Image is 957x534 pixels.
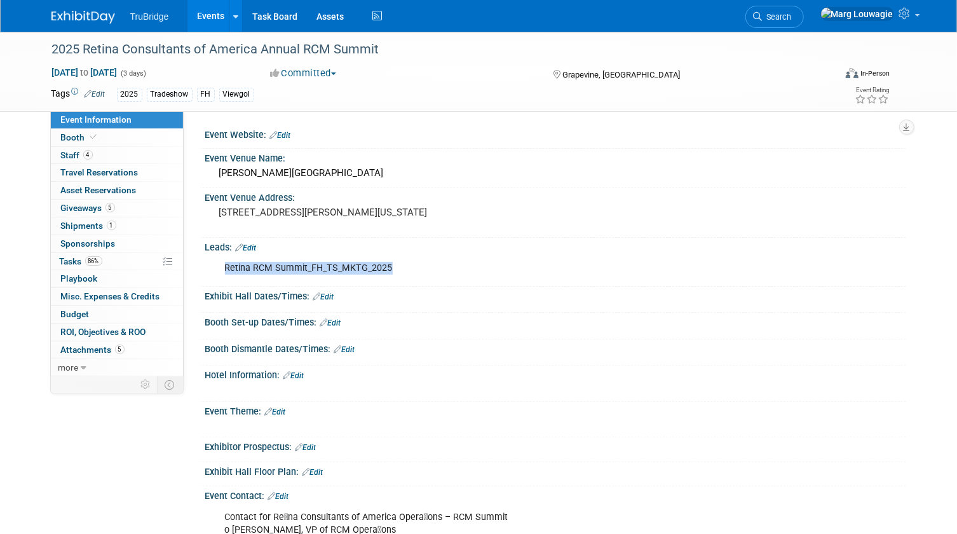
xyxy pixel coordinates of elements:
[51,288,183,305] a: Misc. Expenses & Credits
[61,114,132,125] span: Event Information
[313,292,334,301] a: Edit
[61,291,160,301] span: Misc. Expenses & Credits
[205,486,906,503] div: Event Contact:
[61,309,90,319] span: Budget
[51,11,115,24] img: ExhibitDay
[205,437,906,454] div: Exhibitor Prospectus:
[268,492,289,501] a: Edit
[85,256,102,266] span: 86%
[205,287,906,303] div: Exhibit Hall Dates/Times:
[205,339,906,356] div: Booth Dismantle Dates/Times:
[295,443,316,452] a: Edit
[51,200,183,217] a: Giveaways5
[51,253,183,270] a: Tasks86%
[51,341,183,359] a: Attachments5
[51,182,183,199] a: Asset Reservations
[60,256,102,266] span: Tasks
[107,221,116,230] span: 1
[51,111,183,128] a: Event Information
[61,273,98,284] span: Playbook
[270,131,291,140] a: Edit
[61,150,93,160] span: Staff
[846,68,859,78] img: Format-Inperson.png
[91,133,97,140] i: Booth reservation complete
[216,256,770,281] div: Retina RCM Summit_FH_TS_MKTG_2025
[205,188,906,204] div: Event Venue Address:
[115,345,125,354] span: 5
[157,376,183,393] td: Toggle Event Tabs
[215,163,897,183] div: [PERSON_NAME][GEOGRAPHIC_DATA]
[51,324,183,341] a: ROI, Objectives & ROO
[51,164,183,181] a: Travel Reservations
[236,243,257,252] a: Edit
[283,371,304,380] a: Edit
[79,67,91,78] span: to
[860,69,890,78] div: In-Person
[320,318,341,327] a: Edit
[51,359,183,376] a: more
[105,203,115,212] span: 5
[51,67,118,78] span: [DATE] [DATE]
[61,185,137,195] span: Asset Reservations
[51,235,183,252] a: Sponsorships
[205,313,906,329] div: Booth Set-up Dates/Times:
[48,38,819,61] div: 2025 Retina Consultants of America Annual RCM Summit
[117,88,142,101] div: 2025
[562,70,680,79] span: Grapevine, [GEOGRAPHIC_DATA]
[219,207,484,218] pre: [STREET_ADDRESS][PERSON_NAME][US_STATE]
[334,345,355,354] a: Edit
[85,90,105,99] a: Edit
[61,327,146,337] span: ROI, Objectives & ROO
[197,88,215,101] div: FH
[302,468,323,477] a: Edit
[61,132,100,142] span: Booth
[205,238,906,254] div: Leads:
[820,7,894,21] img: Marg Louwagie
[745,6,804,28] a: Search
[135,376,158,393] td: Personalize Event Tab Strip
[58,362,79,373] span: more
[61,221,116,231] span: Shipments
[120,69,147,78] span: (3 days)
[51,147,183,164] a: Staff4
[51,306,183,323] a: Budget
[205,149,906,165] div: Event Venue Name:
[61,345,125,355] span: Attachments
[51,270,183,287] a: Playbook
[205,125,906,142] div: Event Website:
[219,88,254,101] div: Viewgol
[205,402,906,418] div: Event Theme:
[763,12,792,22] span: Search
[205,462,906,479] div: Exhibit Hall Floor Plan:
[130,11,169,22] span: TruBridge
[61,167,139,177] span: Travel Reservations
[51,217,183,235] a: Shipments1
[83,150,93,160] span: 4
[61,238,116,249] span: Sponsorships
[766,66,890,85] div: Event Format
[51,129,183,146] a: Booth
[855,87,890,93] div: Event Rating
[265,407,286,416] a: Edit
[266,67,341,80] button: Committed
[205,366,906,382] div: Hotel Information:
[147,88,193,101] div: Tradeshow
[51,87,105,102] td: Tags
[61,203,115,213] span: Giveaways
